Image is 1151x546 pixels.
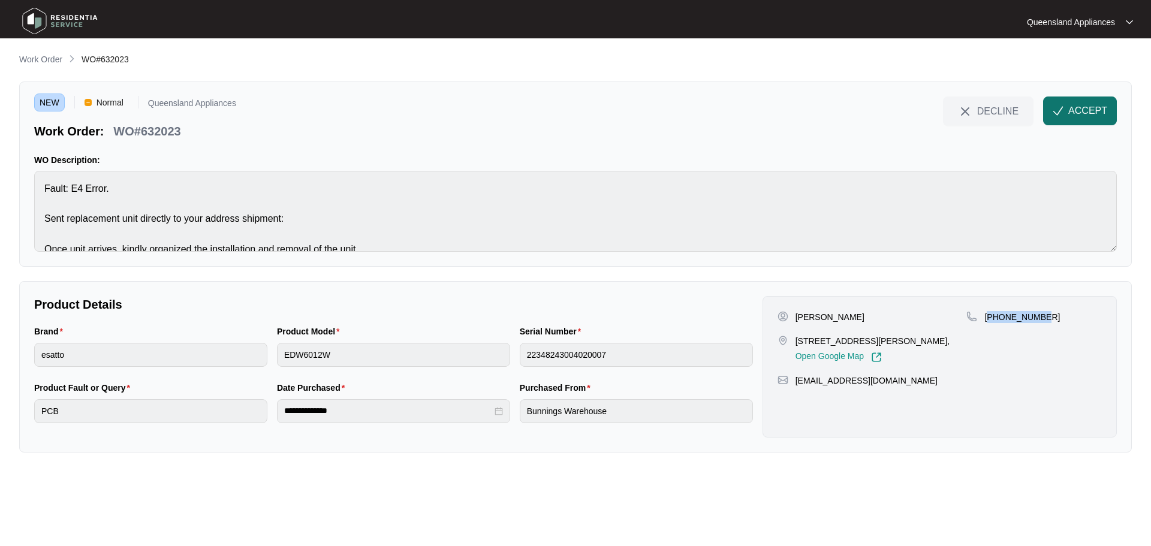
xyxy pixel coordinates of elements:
input: Serial Number [520,343,753,367]
input: Brand [34,343,267,367]
button: check-IconACCEPT [1043,96,1117,125]
button: close-IconDECLINE [943,96,1034,125]
input: Purchased From [520,399,753,423]
p: Queensland Appliances [1027,16,1115,28]
p: Product Details [34,296,753,313]
label: Product Model [277,325,345,337]
img: Link-External [871,352,882,363]
p: WO Description: [34,154,1117,166]
span: WO#632023 [82,55,129,64]
img: map-pin [966,311,977,322]
p: Work Order: [34,123,104,140]
img: user-pin [778,311,788,322]
p: [STREET_ADDRESS][PERSON_NAME], [796,335,950,347]
textarea: Fault: E4 Error. Sent replacement unit directly to your address shipment: Once unit arrives, kind... [34,171,1117,252]
span: DECLINE [977,104,1019,117]
p: [PERSON_NAME] [796,311,864,323]
label: Date Purchased [277,382,349,394]
img: dropdown arrow [1126,19,1133,25]
span: Normal [92,93,128,111]
label: Purchased From [520,382,595,394]
input: Product Fault or Query [34,399,267,423]
img: check-Icon [1053,105,1063,116]
a: Open Google Map [796,352,882,363]
img: map-pin [778,335,788,346]
span: ACCEPT [1068,104,1107,118]
input: Product Model [277,343,510,367]
input: Date Purchased [284,405,492,417]
img: residentia service logo [18,3,102,39]
p: WO#632023 [113,123,180,140]
label: Serial Number [520,325,586,337]
p: [EMAIL_ADDRESS][DOMAIN_NAME] [796,375,938,387]
img: Vercel Logo [85,99,92,106]
p: Queensland Appliances [148,99,236,111]
label: Product Fault or Query [34,382,135,394]
span: NEW [34,93,65,111]
img: chevron-right [67,54,77,64]
p: Work Order [19,53,62,65]
a: Work Order [17,53,65,67]
img: map-pin [778,375,788,385]
p: [PHONE_NUMBER] [984,311,1060,323]
label: Brand [34,325,68,337]
img: close-Icon [958,104,972,119]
